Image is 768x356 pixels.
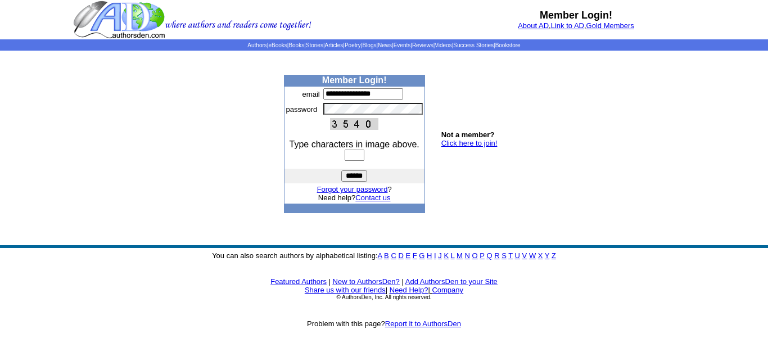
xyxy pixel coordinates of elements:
a: Need Help? [390,286,428,294]
a: U [515,251,520,260]
a: Articles [325,42,344,48]
a: News [378,42,392,48]
a: A [378,251,382,260]
a: O [472,251,478,260]
b: Not a member? [441,130,495,139]
a: Company [432,286,463,294]
a: Add AuthorsDen to your Site [405,277,498,286]
a: T [508,251,513,260]
a: Report it to AuthorsDen [385,319,461,328]
a: New to AuthorsDen? [333,277,400,286]
font: | [329,277,331,286]
a: Share us with our friends [305,286,386,294]
a: J [438,251,442,260]
font: You can also search authors by alphabetical listing: [212,251,556,260]
img: This Is CAPTCHA Image [330,118,378,130]
a: Success Stories [453,42,494,48]
a: K [444,251,449,260]
a: Z [552,251,556,260]
a: Blogs [362,42,376,48]
font: | [428,286,463,294]
a: E [405,251,410,260]
font: | [401,277,403,286]
a: D [398,251,403,260]
a: C [391,251,396,260]
a: Videos [435,42,451,48]
font: password [286,105,318,114]
b: Member Login! [540,10,612,21]
a: Gold Members [586,21,634,30]
a: F [413,251,417,260]
font: Type characters in image above. [290,139,419,149]
a: Featured Authors [270,277,327,286]
a: S [502,251,507,260]
a: N [465,251,470,260]
a: Q [486,251,492,260]
a: Poetry [345,42,361,48]
a: Link to AD [551,21,584,30]
font: ? [317,185,392,193]
a: L [451,251,455,260]
font: | [386,286,387,294]
a: Bookstore [495,42,521,48]
font: , , [518,21,634,30]
a: R [494,251,499,260]
a: Y [545,251,549,260]
a: Events [394,42,411,48]
a: W [529,251,536,260]
a: P [480,251,484,260]
a: I [434,251,436,260]
a: Forgot your password [317,185,388,193]
a: G [419,251,424,260]
a: X [538,251,543,260]
a: Stories [306,42,323,48]
font: Problem with this page? [307,319,461,328]
a: eBooks [268,42,287,48]
a: Reviews [412,42,433,48]
a: B [384,251,389,260]
a: Click here to join! [441,139,498,147]
font: email [302,90,320,98]
b: Member Login! [322,75,387,85]
a: Books [288,42,304,48]
a: V [522,251,527,260]
a: Contact us [355,193,390,202]
span: | | | | | | | | | | | | [247,42,520,48]
a: H [427,251,432,260]
font: © AuthorsDen, Inc. All rights reserved. [336,294,431,300]
font: Need help? [318,193,391,202]
a: Authors [247,42,266,48]
a: M [457,251,463,260]
a: About AD [518,21,549,30]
